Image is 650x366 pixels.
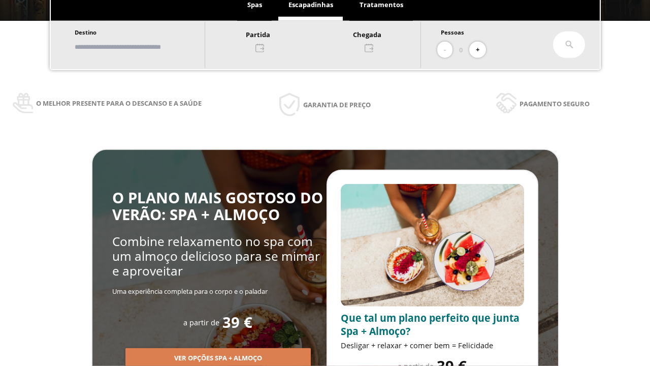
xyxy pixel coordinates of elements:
[183,317,219,327] span: a partir de
[303,99,371,110] span: Garantia de preço
[222,314,252,331] span: 39 €
[112,188,323,225] span: O PLANO MAIS GOSTOSO DO VERÃO: SPA + ALMOÇO
[441,28,464,36] span: Pessoas
[341,340,493,350] span: Desligar + relaxar + comer bem = Felicidade
[437,42,452,58] button: -
[36,98,202,109] span: O melhor presente para o descanso e a saúde
[519,98,590,109] span: Pagamento seguro
[174,353,262,363] span: Ver opções Spa + Almoço
[75,28,96,36] span: Destino
[341,311,519,338] span: Que tal um plano perfeito que junta Spa + Almoço?
[112,287,268,296] span: Uma experiência completa para o corpo e o paladar
[459,44,463,55] span: 0
[469,42,486,58] button: +
[341,184,524,307] img: promo-sprunch.ElVl7oUD.webp
[112,233,320,280] span: Combine relaxamento no spa com um almoço delicioso para se mimar e aproveitar
[125,353,311,362] a: Ver opções Spa + Almoço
